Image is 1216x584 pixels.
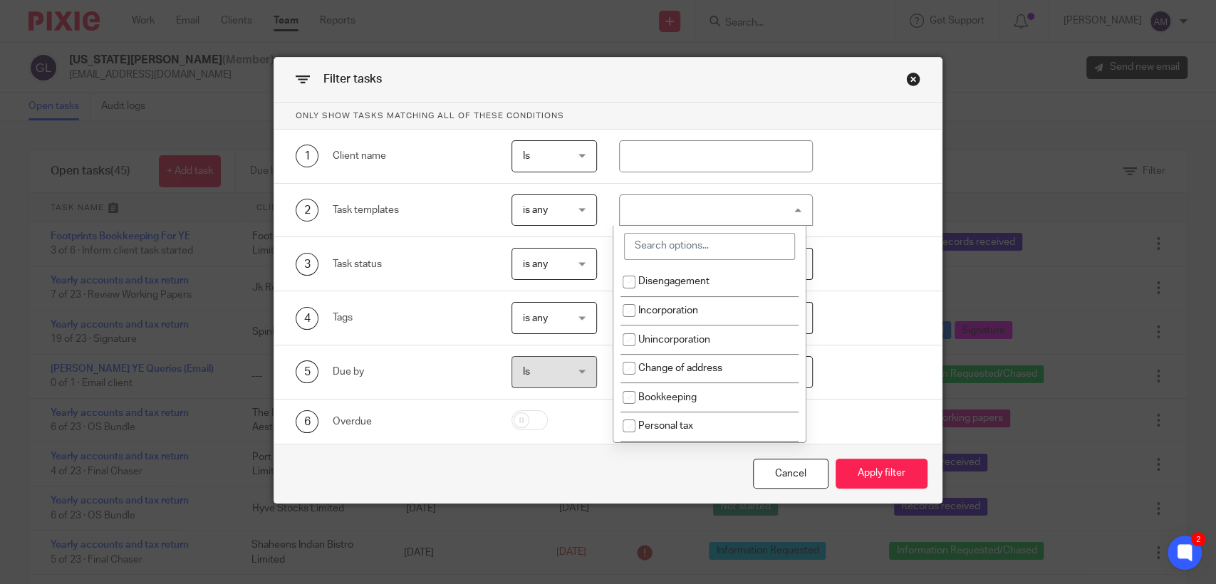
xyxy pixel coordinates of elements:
[323,73,382,85] span: Filter tasks
[333,203,489,217] div: Task templates
[753,459,828,489] div: Close this dialog window
[333,257,489,271] div: Task status
[624,233,794,260] input: Search options...
[906,72,920,86] div: Close this dialog window
[296,145,318,167] div: 1
[333,365,489,379] div: Due by
[638,392,696,402] span: Bookkeeping
[638,421,692,431] span: Personal tax
[523,367,530,377] span: Is
[274,103,942,130] p: Only show tasks matching all of these conditions
[638,276,709,286] span: Disengagement
[523,313,548,323] span: is any
[296,410,318,433] div: 6
[638,335,710,345] span: Unincorporation
[638,363,722,373] span: Change of address
[638,306,697,316] span: Incorporation
[523,205,548,215] span: is any
[523,259,548,269] span: is any
[296,307,318,330] div: 4
[333,414,489,429] div: Overdue
[296,253,318,276] div: 3
[296,360,318,383] div: 5
[523,151,530,161] span: Is
[333,149,489,163] div: Client name
[1191,532,1205,546] div: 2
[296,199,318,221] div: 2
[836,459,927,489] button: Apply filter
[333,311,489,325] div: Tags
